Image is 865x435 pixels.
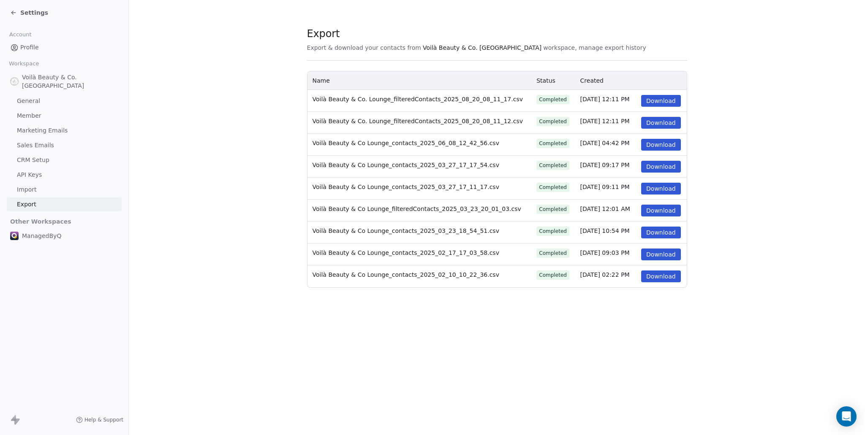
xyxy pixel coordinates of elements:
[313,140,499,146] span: Voilà Beauty & Co Lounge_contacts_2025_06_08_12_42_56.csv
[7,168,122,182] a: API Keys
[17,126,68,135] span: Marketing Emails
[575,200,637,222] td: [DATE] 12:01 AM
[539,227,567,235] div: Completed
[17,141,54,150] span: Sales Emails
[313,184,499,190] span: Voilà Beauty & Co Lounge_contacts_2025_03_27_17_11_17.csv
[22,232,61,240] span: ManagedByQ
[7,109,122,123] a: Member
[7,124,122,138] a: Marketing Emails
[7,94,122,108] a: General
[575,178,637,200] td: [DATE] 09:11 PM
[539,162,567,169] div: Completed
[7,197,122,211] a: Export
[313,205,521,212] span: Voilà Beauty & Co Lounge_filteredContacts_2025_03_23_20_01_03.csv
[7,138,122,152] a: Sales Emails
[17,156,49,165] span: CRM Setup
[307,27,646,40] span: Export
[307,43,421,52] span: Export & download your contacts from
[20,43,39,52] span: Profile
[539,184,567,191] div: Completed
[641,139,681,151] button: Download
[7,215,75,228] span: Other Workspaces
[641,183,681,195] button: Download
[17,200,36,209] span: Export
[22,73,118,90] span: Voilà Beauty & Co. [GEOGRAPHIC_DATA]
[17,97,40,105] span: General
[641,161,681,173] button: Download
[76,416,123,423] a: Help & Support
[84,416,123,423] span: Help & Support
[10,232,19,240] img: Stripe.png
[539,140,567,147] div: Completed
[575,134,637,156] td: [DATE] 04:42 PM
[641,249,681,260] button: Download
[575,156,637,178] td: [DATE] 09:17 PM
[641,227,681,238] button: Download
[313,77,330,84] span: Name
[539,271,567,279] div: Completed
[641,270,681,282] button: Download
[313,96,523,103] span: Voilà Beauty & Co. Lounge_filteredContacts_2025_08_20_08_11_17.csv
[10,8,48,17] a: Settings
[539,249,567,257] div: Completed
[313,249,499,256] span: Voilà Beauty & Co Lounge_contacts_2025_02_17_17_03_58.csv
[539,96,567,103] div: Completed
[313,271,499,278] span: Voilà Beauty & Co Lounge_contacts_2025_02_10_10_22_36.csv
[17,185,36,194] span: Import
[575,243,637,265] td: [DATE] 09:03 PM
[10,77,19,86] img: Voila_Beauty_And_Co_Logo.png
[539,118,567,125] div: Completed
[5,28,35,41] span: Account
[7,153,122,167] a: CRM Setup
[575,265,637,287] td: [DATE] 02:22 PM
[575,112,637,134] td: [DATE] 12:11 PM
[575,90,637,112] td: [DATE] 12:11 PM
[423,43,541,52] span: Voilà Beauty & Co. [GEOGRAPHIC_DATA]
[20,8,48,17] span: Settings
[641,95,681,107] button: Download
[5,57,43,70] span: Workspace
[7,41,122,54] a: Profile
[313,227,499,234] span: Voilà Beauty & Co Lounge_contacts_2025_03_23_18_54_51.csv
[313,162,499,168] span: Voilà Beauty & Co Lounge_contacts_2025_03_27_17_17_54.csv
[539,205,567,213] div: Completed
[836,406,857,427] div: Open Intercom Messenger
[641,117,681,129] button: Download
[17,170,42,179] span: API Keys
[543,43,646,52] span: workspace, manage export history
[313,118,523,124] span: Voilà Beauty & Co. Lounge_filteredContacts_2025_08_20_08_11_12.csv
[536,77,555,84] span: Status
[575,222,637,243] td: [DATE] 10:54 PM
[641,205,681,216] button: Download
[17,111,41,120] span: Member
[580,77,604,84] span: Created
[7,183,122,197] a: Import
